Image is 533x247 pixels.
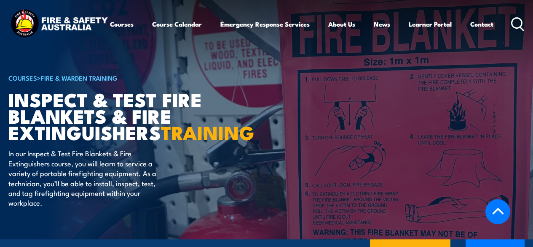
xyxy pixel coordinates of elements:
a: Contact [470,14,493,34]
p: In our Inspect & Test Fire Blankets & Fire Extinguishers course, you will learn to service a vari... [8,148,162,207]
a: About Us [328,14,355,34]
a: COURSES [8,73,37,82]
a: Fire & Warden Training [41,73,118,82]
h6: > [8,73,217,83]
a: Learner Portal [409,14,452,34]
a: Courses [110,14,134,34]
strong: TRAINING [161,117,254,147]
a: Course Calendar [152,14,202,34]
a: Emergency Response Services [220,14,310,34]
a: News [374,14,390,34]
h1: Inspect & Test Fire Blankets & Fire Extinguishers [8,91,217,140]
